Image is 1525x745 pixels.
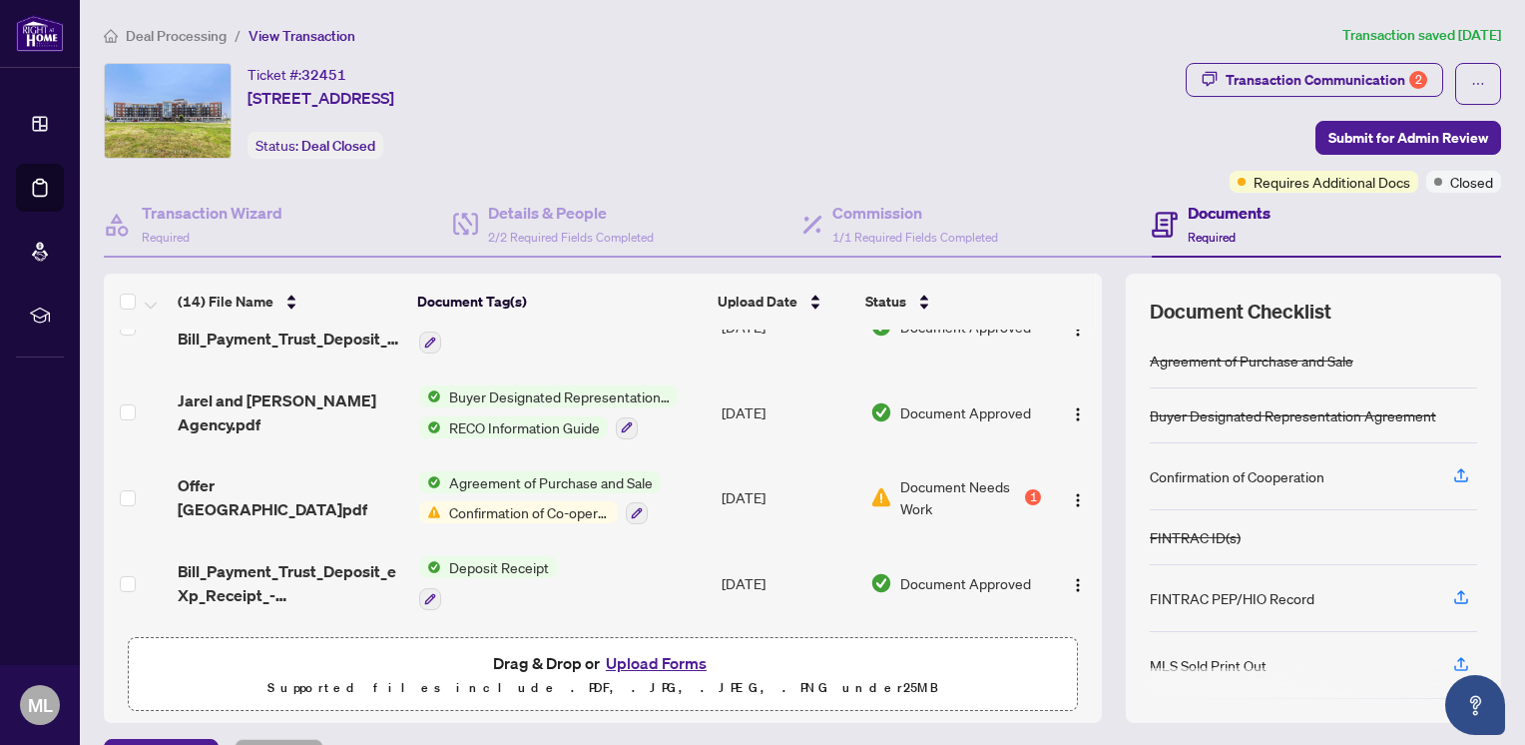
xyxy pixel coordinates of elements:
[1062,481,1094,513] button: Logo
[900,401,1031,423] span: Document Approved
[493,650,713,676] span: Drag & Drop or
[1150,654,1267,676] div: MLS Sold Print Out
[1450,171,1493,193] span: Closed
[105,64,231,158] img: IMG-W12078168_1.jpg
[178,291,273,313] span: (14) File Name
[178,559,403,607] span: Bill_Payment_Trust_Deposit_eXp_Receipt_-_150_Oak_Park_Blvd__425.pdf
[104,29,118,43] span: home
[28,691,53,719] span: ML
[142,201,282,225] h4: Transaction Wizard
[248,63,346,86] div: Ticket #:
[141,676,1065,700] p: Supported files include .PDF, .JPG, .JPEG, .PNG under 25 MB
[129,638,1077,712] span: Drag & Drop orUpload FormsSupported files include .PDF, .JPG, .JPEG, .PNG under25MB
[178,473,403,521] span: Offer [GEOGRAPHIC_DATA]pdf
[1188,230,1236,245] span: Required
[1150,587,1314,609] div: FINTRAC PEP/HIO Record
[1328,122,1488,154] span: Submit for Admin Review
[441,471,661,493] span: Agreement of Purchase and Sale
[710,274,858,330] th: Upload Date
[1150,465,1324,487] div: Confirmation of Cooperation
[1254,171,1410,193] span: Requires Additional Docs
[16,15,64,52] img: logo
[600,650,713,676] button: Upload Forms
[714,455,863,541] td: [DATE]
[1445,675,1505,735] button: Open asap
[1342,24,1501,47] article: Transaction saved [DATE]
[248,132,383,159] div: Status:
[248,86,394,110] span: [STREET_ADDRESS]
[441,416,608,438] span: RECO Information Guide
[714,370,863,455] td: [DATE]
[488,201,654,225] h4: Details & People
[249,27,355,45] span: View Transaction
[1471,77,1485,91] span: ellipsis
[1226,64,1427,96] div: Transaction Communication
[1315,121,1501,155] button: Submit for Admin Review
[832,201,998,225] h4: Commission
[419,471,441,493] img: Status Icon
[126,27,227,45] span: Deal Processing
[900,572,1031,594] span: Document Approved
[900,475,1021,519] span: Document Needs Work
[441,556,557,578] span: Deposit Receipt
[1150,404,1436,426] div: Buyer Designated Representation Agreement
[1070,492,1086,508] img: Logo
[419,556,441,578] img: Status Icon
[1188,201,1271,225] h4: Documents
[1150,298,1331,326] span: Document Checklist
[714,540,863,626] td: [DATE]
[142,230,190,245] span: Required
[1070,577,1086,593] img: Logo
[1150,350,1353,372] div: Agreement of Purchase and Sale
[1062,396,1094,428] button: Logo
[870,572,892,594] img: Document Status
[865,291,906,313] span: Status
[178,388,403,436] span: Jarel and [PERSON_NAME] Agency.pdf
[419,556,557,610] button: Status IconDeposit Receipt
[1150,526,1241,548] div: FINTRAC ID(s)
[441,385,678,407] span: Buyer Designated Representation Agreement
[419,385,678,439] button: Status IconBuyer Designated Representation AgreementStatus IconRECO Information Guide
[1062,567,1094,599] button: Logo
[301,66,346,84] span: 32451
[718,291,797,313] span: Upload Date
[419,501,441,523] img: Status Icon
[170,274,409,330] th: (14) File Name
[301,137,375,155] span: Deal Closed
[441,501,618,523] span: Confirmation of Co-operation and Representation—Buyer/Seller
[1409,71,1427,89] div: 2
[488,230,654,245] span: 2/2 Required Fields Completed
[1025,489,1041,505] div: 1
[1070,322,1086,338] img: Logo
[857,274,1043,330] th: Status
[419,416,441,438] img: Status Icon
[235,24,241,47] li: /
[419,471,661,525] button: Status IconAgreement of Purchase and SaleStatus IconConfirmation of Co-operation and Representati...
[419,385,441,407] img: Status Icon
[870,486,892,508] img: Document Status
[409,274,710,330] th: Document Tag(s)
[832,230,998,245] span: 1/1 Required Fields Completed
[1186,63,1443,97] button: Transaction Communication2
[1070,406,1086,422] img: Logo
[870,401,892,423] img: Document Status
